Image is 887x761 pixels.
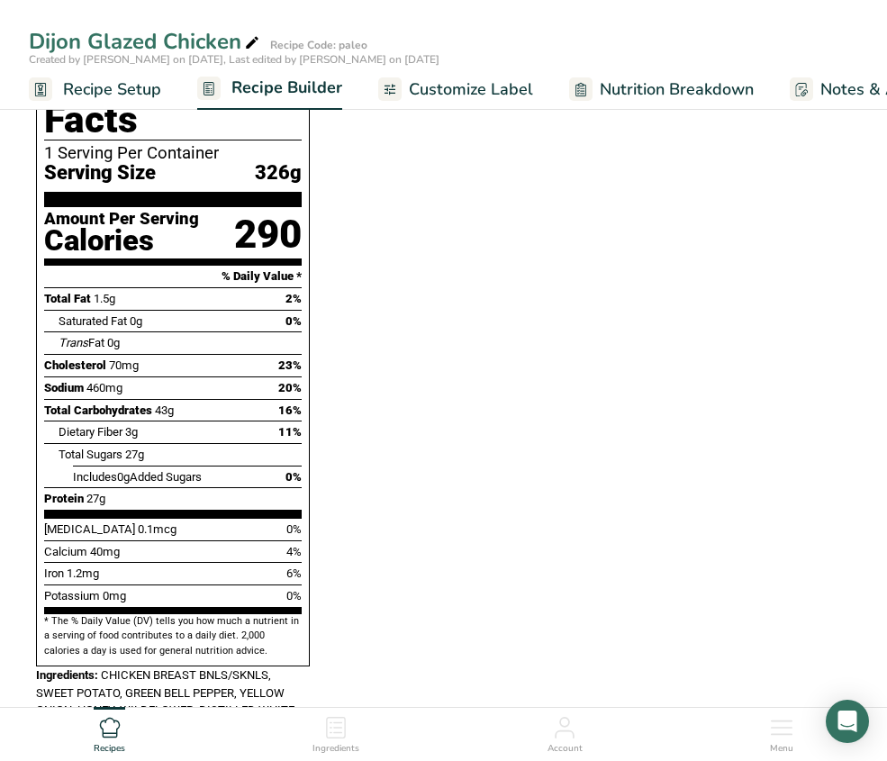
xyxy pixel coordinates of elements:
span: 3g [125,425,138,439]
span: 0g [107,336,120,349]
span: Nutrition Breakdown [600,77,754,102]
span: 4% [286,545,302,558]
span: Fat [59,336,104,349]
span: Total Fat [44,292,91,305]
span: 6% [286,566,302,580]
span: Total Sugars [59,448,122,461]
span: Dietary Fiber [59,425,122,439]
span: 0% [285,314,302,328]
span: Recipe Setup [63,77,161,102]
span: Account [548,742,583,756]
a: Recipes [94,708,125,756]
span: 0% [286,522,302,536]
span: 70mg [109,358,139,372]
span: Sodium [44,381,84,394]
span: Ingredients [312,742,359,756]
span: Cholesterol [44,358,106,372]
span: 460mg [86,381,122,394]
span: 0.1mcg [138,522,176,536]
a: Recipe Builder [197,68,342,111]
span: 23% [278,358,302,372]
i: Trans [59,336,88,349]
span: 0g [117,470,130,484]
div: Open Intercom Messenger [826,700,869,743]
span: 0mg [103,589,126,602]
div: 290 [234,211,302,258]
span: [MEDICAL_DATA] [44,522,135,536]
span: Iron [44,566,64,580]
section: % Daily Value * [44,266,302,287]
span: Recipe Builder [231,76,342,100]
span: Includes Added Sugars [73,470,202,484]
span: 16% [278,403,302,417]
div: Dijon Glazed Chicken [29,25,263,58]
span: 27g [86,492,105,505]
span: 0% [285,470,302,484]
span: Potassium [44,589,100,602]
span: Protein [44,492,84,505]
a: Customize Label [378,69,533,110]
span: 2% [285,292,302,305]
span: Recipes [94,742,125,756]
span: 1.5g [94,292,115,305]
div: Calories [44,228,199,254]
a: Nutrition Breakdown [569,69,754,110]
div: 1 Serving Per Container [44,144,302,162]
span: Calcium [44,545,87,558]
span: 1.2mg [67,566,99,580]
div: Recipe Code: paleo [270,37,367,53]
span: Ingredients: [36,668,98,682]
span: Created by [PERSON_NAME] on [DATE], Last edited by [PERSON_NAME] on [DATE] [29,52,439,67]
div: Amount Per Serving [44,211,199,228]
a: Recipe Setup [29,69,161,110]
span: 27g [125,448,144,461]
span: 0% [286,589,302,602]
span: 11% [278,425,302,439]
span: 326g [255,162,302,185]
span: Serving Size [44,162,156,185]
span: Total Carbohydrates [44,403,152,417]
span: 43g [155,403,174,417]
a: Account [548,708,583,756]
span: 0g [130,314,142,328]
span: Menu [770,742,793,756]
section: * The % Daily Value (DV) tells you how much a nutrient in a serving of food contributes to a dail... [44,614,302,658]
span: 40mg [90,545,120,558]
span: Saturated Fat [59,314,127,328]
a: Ingredients [312,708,359,756]
span: 20% [278,381,302,394]
span: Customize Label [409,77,533,102]
h1: Nutrition Facts [44,58,302,140]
